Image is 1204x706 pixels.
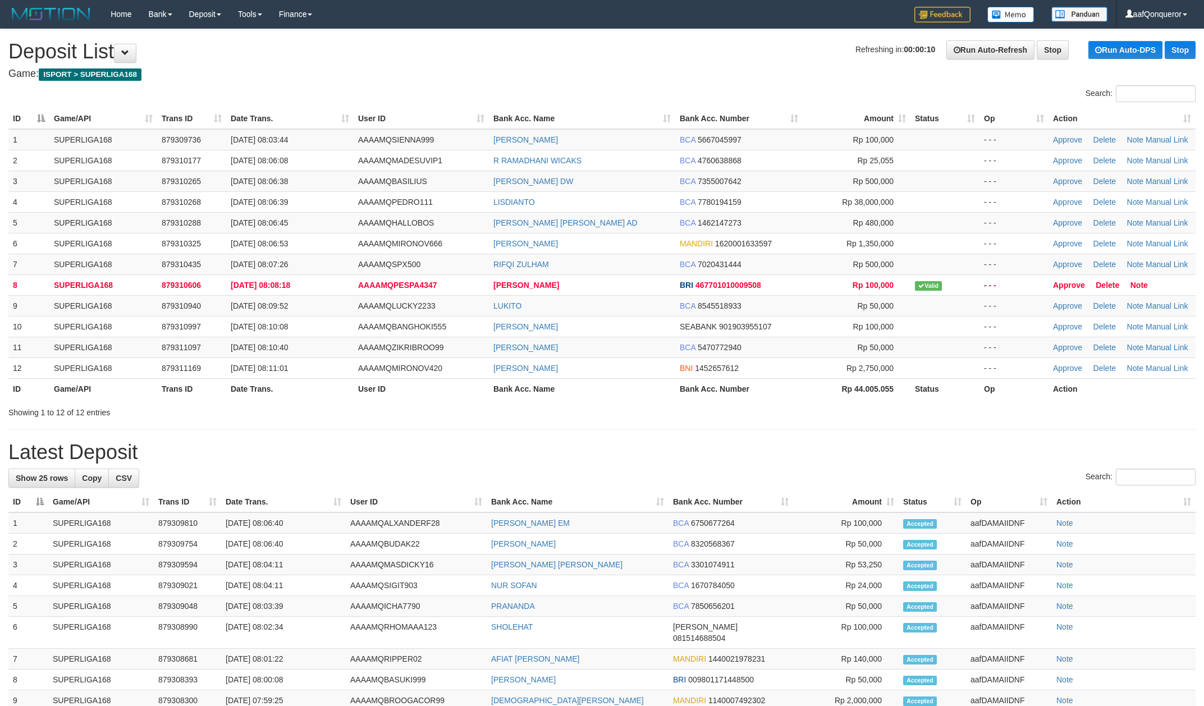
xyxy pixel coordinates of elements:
span: 879310268 [162,198,201,207]
a: Delete [1093,364,1116,373]
td: SUPERLIGA168 [48,534,154,554]
a: PRANANDA [491,602,535,611]
span: Copy 1620001633597 to clipboard [715,239,772,248]
a: Manual Link [1146,135,1188,144]
th: Trans ID: activate to sort column ascending [154,492,221,512]
span: [DATE] 08:03:44 [231,135,288,144]
span: [DATE] 08:11:01 [231,364,288,373]
th: Date Trans. [226,378,354,399]
td: - - - [979,233,1049,254]
a: Approve [1053,364,1082,373]
td: 5 [8,596,48,617]
td: aafDAMAIIDNF [966,554,1052,575]
span: AAAAMQHALLOBOS [358,218,434,227]
span: BCA [673,602,689,611]
span: 879310288 [162,218,201,227]
td: - - - [979,357,1049,378]
a: [PERSON_NAME] [493,343,558,352]
span: Rp 100,000 [853,135,894,144]
td: AAAAMQICHA7790 [346,596,487,617]
td: 9 [8,295,49,316]
td: 879309594 [154,554,221,575]
span: AAAAMQSPX500 [358,260,420,269]
span: AAAAMQLUCKY2233 [358,301,436,310]
a: Show 25 rows [8,469,75,488]
a: Manual Link [1146,177,1188,186]
span: 879310177 [162,156,201,165]
td: Rp 24,000 [793,575,899,596]
td: SUPERLIGA168 [48,575,154,596]
span: AAAAMQPEDRO111 [358,198,433,207]
a: Delete [1093,343,1116,352]
span: BCA [673,539,689,548]
a: Note [1056,654,1073,663]
td: Rp 100,000 [793,512,899,534]
span: 879310997 [162,322,201,331]
a: Delete [1093,218,1116,227]
th: User ID: activate to sort column ascending [354,108,489,129]
img: Feedback.jpg [914,7,970,22]
span: Accepted [903,540,937,549]
a: Approve [1053,322,1082,331]
div: Showing 1 to 12 of 12 entries [8,402,493,418]
td: aafDAMAIIDNF [966,512,1052,534]
span: Copy 6750677264 to clipboard [691,519,735,528]
span: Refreshing in: [855,45,935,54]
th: Rp 44.005.055 [803,378,910,399]
td: [DATE] 08:04:11 [221,575,346,596]
a: Note [1127,343,1144,352]
td: Rp 100,000 [793,617,899,649]
td: - - - [979,295,1049,316]
span: Copy 8545518933 to clipboard [698,301,741,310]
a: LISDIANTO [493,198,535,207]
span: BCA [673,560,689,569]
a: Note [1127,135,1144,144]
span: Copy 3301074911 to clipboard [691,560,735,569]
a: Note [1056,622,1073,631]
td: 879309021 [154,575,221,596]
span: Copy 8320568367 to clipboard [691,539,735,548]
th: Date Trans.: activate to sort column ascending [221,492,346,512]
span: Accepted [903,581,937,591]
td: SUPERLIGA168 [49,295,157,316]
span: Rp 500,000 [853,260,894,269]
td: 4 [8,575,48,596]
span: [DATE] 08:10:40 [231,343,288,352]
a: Approve [1053,135,1082,144]
td: SUPERLIGA168 [48,512,154,534]
td: 879309810 [154,512,221,534]
th: Op: activate to sort column ascending [966,492,1052,512]
a: Approve [1053,177,1082,186]
a: Note [1056,696,1073,705]
th: Bank Acc. Name [489,378,675,399]
th: Status: activate to sort column ascending [910,108,979,129]
td: AAAAMQBUDAK22 [346,534,487,554]
a: Copy [75,469,109,488]
span: Copy 5470772940 to clipboard [698,343,741,352]
span: BCA [680,177,695,186]
a: [PERSON_NAME] [493,281,559,290]
span: Rp 38,000,000 [842,198,894,207]
td: [DATE] 08:03:39 [221,596,346,617]
span: Copy 5667045997 to clipboard [698,135,741,144]
a: [PERSON_NAME] [PERSON_NAME] AD [493,218,638,227]
h4: Game: [8,68,1196,80]
a: Approve [1053,343,1082,352]
span: SEABANK [680,322,717,331]
a: [PERSON_NAME] [493,239,558,248]
a: Note [1127,156,1144,165]
a: Note [1127,301,1144,310]
td: 6 [8,617,48,649]
th: Game/API: activate to sort column ascending [49,108,157,129]
a: [PERSON_NAME] [493,322,558,331]
span: Copy 7780194159 to clipboard [698,198,741,207]
a: Manual Link [1146,239,1188,248]
td: 2 [8,534,48,554]
a: Delete [1093,177,1116,186]
td: SUPERLIGA168 [49,233,157,254]
a: Note [1127,218,1144,227]
th: Date Trans.: activate to sort column ascending [226,108,354,129]
span: Rp 50,000 [857,301,894,310]
a: R RAMADHANI WICAKS [493,156,582,165]
td: 7 [8,254,49,274]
